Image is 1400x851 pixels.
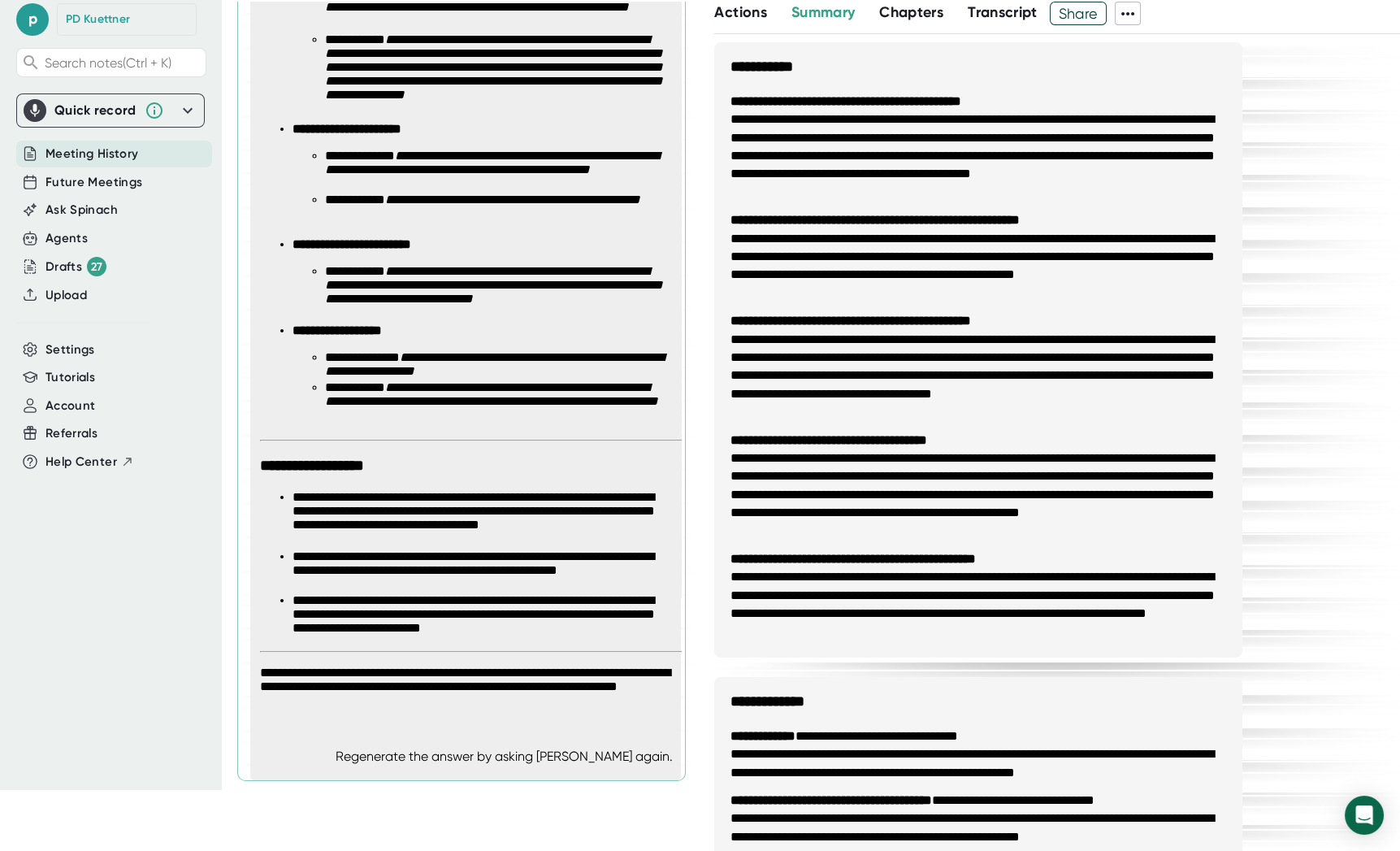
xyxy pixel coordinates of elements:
[87,257,106,276] div: 27
[791,3,855,21] span: Summary
[791,2,855,24] button: Summary
[46,229,88,248] button: Agents
[968,3,1038,21] span: Transcript
[54,102,137,119] div: Quick record
[46,201,118,219] button: Ask Spinach
[46,257,106,276] div: Drafts
[46,145,138,163] button: Meeting History
[24,94,197,127] div: Quick record
[46,397,95,415] button: Account
[46,257,106,276] button: Drafts 27
[1345,796,1384,835] div: Open Intercom Messenger
[45,55,171,71] span: Search notes (Ctrl + K)
[46,368,95,387] button: Tutorials
[46,286,87,305] button: Upload
[66,12,130,27] div: PD Kuettner
[879,3,943,21] span: Chapters
[46,424,98,443] button: Referrals
[968,2,1038,24] button: Transcript
[1050,2,1107,25] button: Share
[714,3,766,21] span: Actions
[336,749,673,764] div: Regenerate the answer by asking [PERSON_NAME] again.
[46,341,95,359] button: Settings
[879,2,943,24] button: Chapters
[46,453,134,471] button: Help Center
[46,453,117,471] span: Help Center
[16,3,49,36] span: p
[714,2,766,24] button: Actions
[46,173,142,192] button: Future Meetings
